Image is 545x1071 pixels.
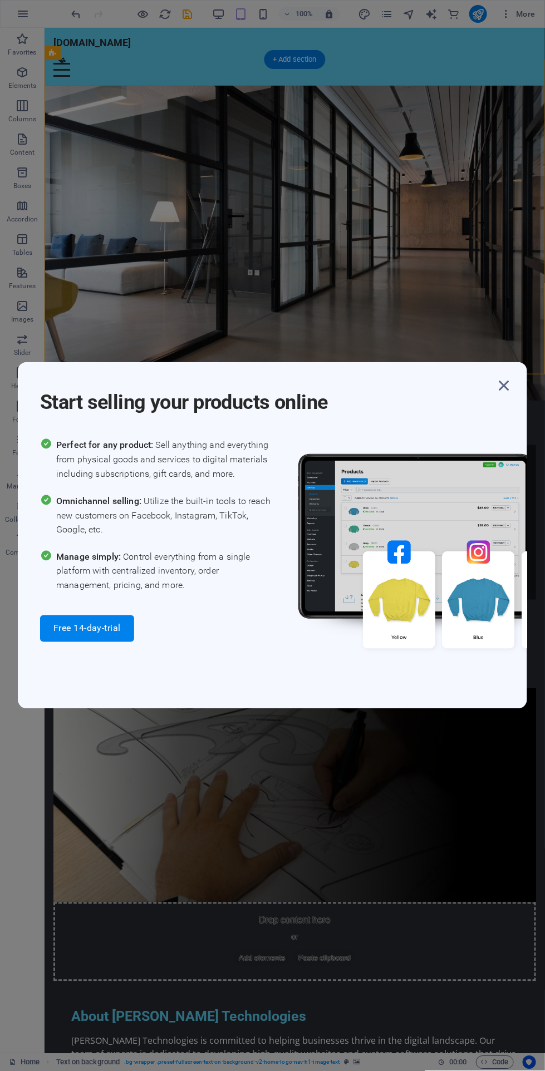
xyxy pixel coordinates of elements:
[249,923,311,939] span: Paste clipboard
[56,440,155,450] span: Perfect for any product:
[40,615,134,642] button: Free 14-day-trial
[56,550,272,593] span: Control everything from a single platform with centralized inventory, order management, pricing, ...
[40,376,494,416] h1: Start selling your products online
[56,438,272,481] span: Sell anything and everything from physical goods and services to digital materials including subs...
[56,552,123,562] span: Manage simply:
[9,875,492,954] div: Drop content here
[190,923,245,939] span: Add elements
[53,624,121,633] span: Free 14-day-trial
[56,494,272,537] span: Utilize the built-in tools to reach new customers on Facebook, Instagram, TikTok, Google, etc.
[56,496,144,506] span: Omnichannel selling:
